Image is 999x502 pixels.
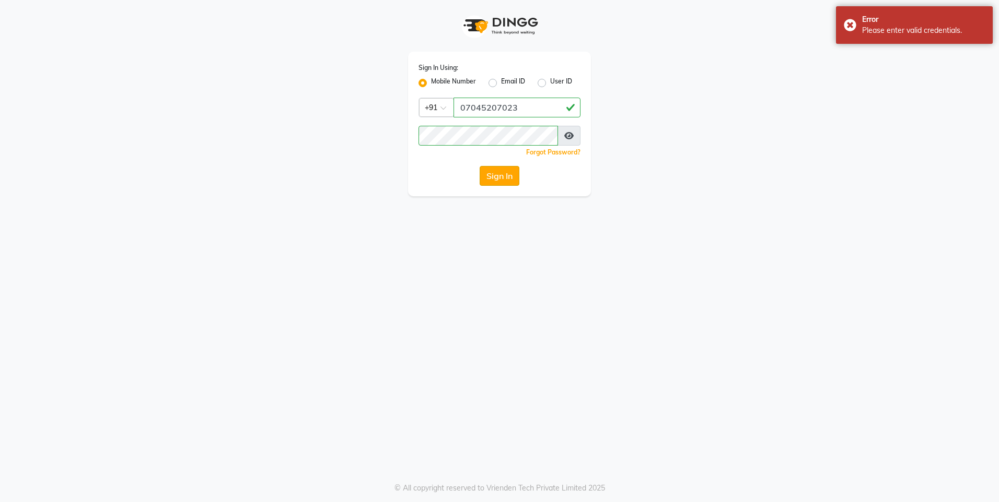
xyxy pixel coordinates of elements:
input: Username [454,98,580,117]
a: Forgot Password? [526,148,580,156]
div: Please enter valid credentials. [862,25,985,36]
label: User ID [550,77,572,89]
label: Email ID [501,77,525,89]
button: Sign In [480,166,519,186]
label: Mobile Number [431,77,476,89]
label: Sign In Using: [419,63,458,73]
div: Error [862,14,985,25]
input: Username [419,126,558,146]
img: logo1.svg [458,10,541,41]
